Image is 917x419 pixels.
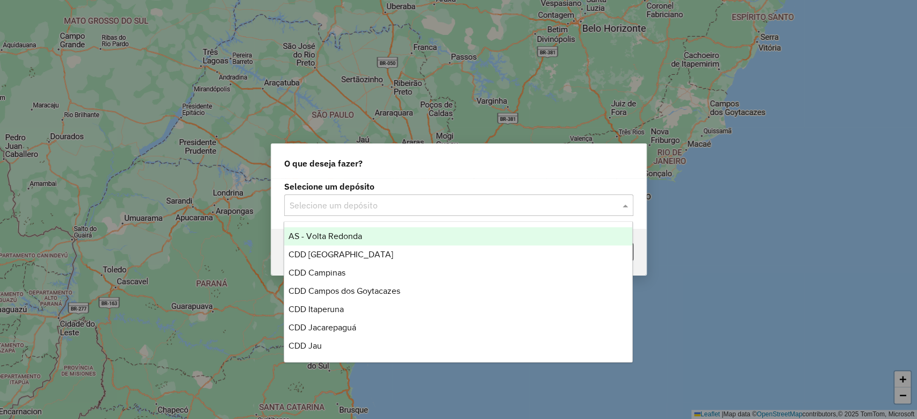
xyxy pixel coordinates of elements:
label: Selecione um depósito [284,180,633,193]
span: CDD Jau [288,341,322,350]
span: CDD Itaperuna [288,305,344,314]
span: AS - Volta Redonda [288,232,362,241]
span: CDD Campinas [288,268,345,277]
ng-dropdown-panel: Options list [284,221,633,363]
span: O que deseja fazer? [284,157,363,170]
span: CDD Jacarepaguá [288,323,356,332]
span: CDD Campos dos Goytacazes [288,286,400,295]
span: CDD [GEOGRAPHIC_DATA] [288,250,393,259]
